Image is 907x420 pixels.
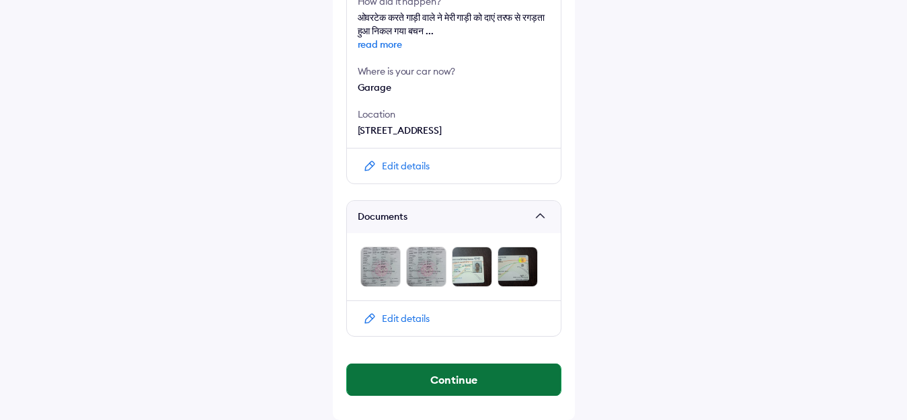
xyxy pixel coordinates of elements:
[406,247,446,287] img: VSD
[358,210,530,224] span: Documents
[358,108,550,121] div: Location
[382,159,430,173] div: Edit details
[382,312,430,325] div: Edit details
[498,247,538,287] img: DL
[358,81,550,94] div: Garage
[347,364,561,396] button: Continue
[452,247,492,287] img: DL
[358,11,550,51] span: ओवरटेक करते गाड़ी वाले ने मेरी गाड़ी को दाएं तरफ से रगड़ता हुआ निकल गया बचन ...
[358,65,550,78] div: Where is your car now?
[360,247,401,287] img: RC
[358,124,550,137] div: [STREET_ADDRESS]
[358,38,550,51] span: read more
